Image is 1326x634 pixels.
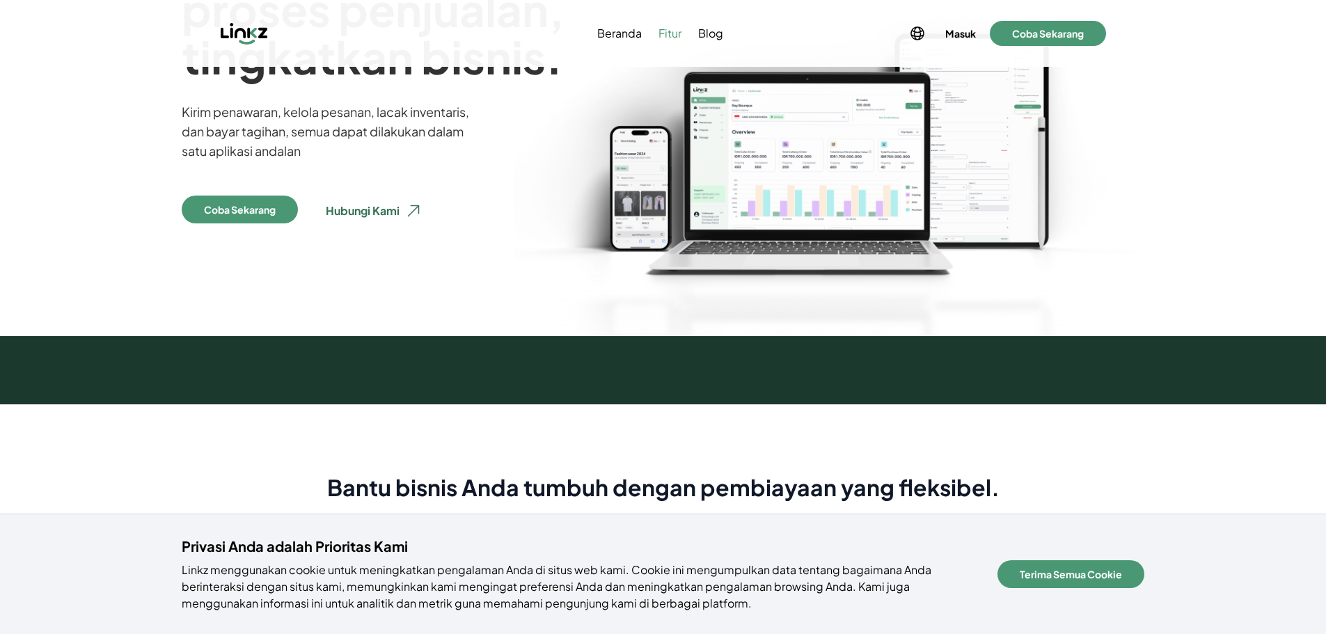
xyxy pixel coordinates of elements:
[695,25,726,42] a: Blog
[327,474,1000,500] h2: Bantu bisnis Anda tumbuh dengan pembiayaan yang fleksibel.
[990,21,1106,46] button: Coba Sekarang
[698,25,723,42] span: Blog
[182,196,298,226] a: Coba Sekarang
[658,25,681,42] span: Fitur
[656,25,684,42] a: Fitur
[182,562,981,612] p: Linkz menggunakan cookie untuk meningkatkan pengalaman Anda di situs web kami. Cookie ini mengump...
[942,24,979,43] button: Masuk
[594,25,645,42] a: Beranda
[221,22,268,45] img: Linkz logo
[997,560,1144,588] button: Terima Semua Cookie
[597,25,642,42] span: Beranda
[182,537,981,556] h4: Privasi Anda adalah Prioritas Kami
[315,196,433,226] button: Hubungi Kami
[182,196,298,223] button: Coba Sekarang
[182,512,1145,545] p: Dari kebutuhan modal kerja hingga pencairan invoice lebih cepat—LINKZ hadir dengan solusi pendana...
